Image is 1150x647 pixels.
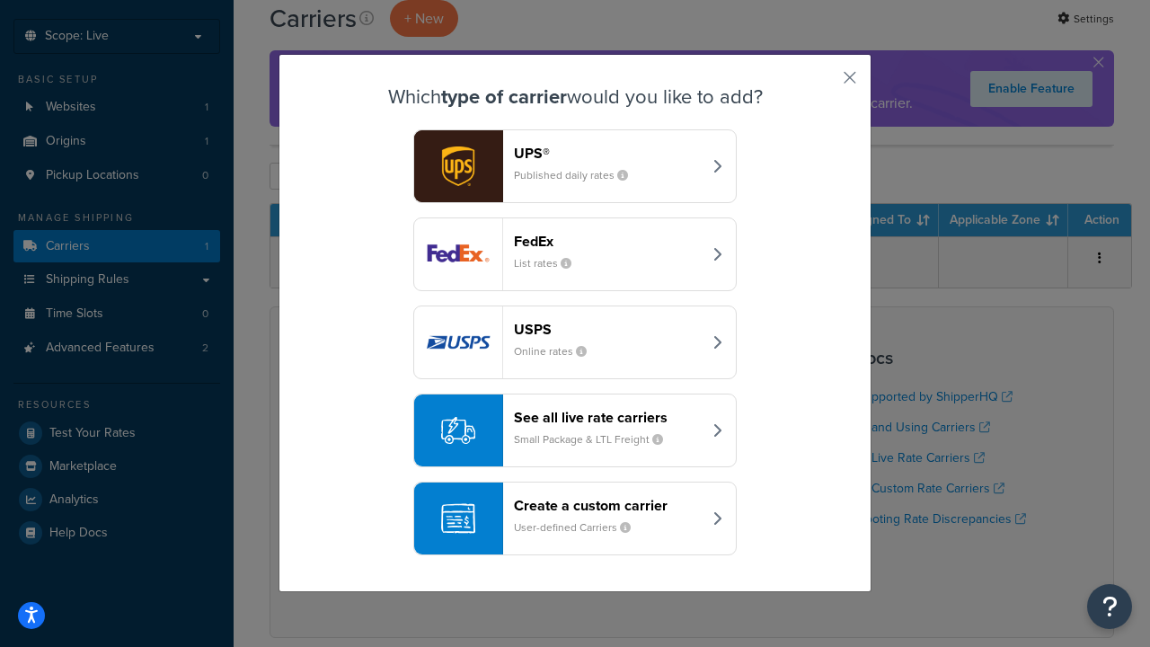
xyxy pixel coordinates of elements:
[514,409,702,426] header: See all live rate carriers
[413,306,737,379] button: usps logoUSPSOnline rates
[414,306,502,378] img: usps logo
[514,167,642,183] small: Published daily rates
[514,233,702,250] header: FedEx
[1087,584,1132,629] button: Open Resource Center
[514,321,702,338] header: USPS
[413,129,737,203] button: ups logoUPS®Published daily rates
[413,217,737,291] button: fedEx logoFedExList rates
[514,255,586,271] small: List rates
[514,431,677,448] small: Small Package & LTL Freight
[514,519,645,536] small: User-defined Carriers
[441,82,567,111] strong: type of carrier
[413,482,737,555] button: Create a custom carrierUser-defined Carriers
[324,86,826,108] h3: Which would you like to add?
[414,130,502,202] img: ups logo
[514,343,601,359] small: Online rates
[514,145,702,162] header: UPS®
[413,394,737,467] button: See all live rate carriersSmall Package & LTL Freight
[414,218,502,290] img: fedEx logo
[441,501,475,536] img: icon-carrier-custom-c93b8a24.svg
[514,497,702,514] header: Create a custom carrier
[441,413,475,448] img: icon-carrier-liverate-becf4550.svg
